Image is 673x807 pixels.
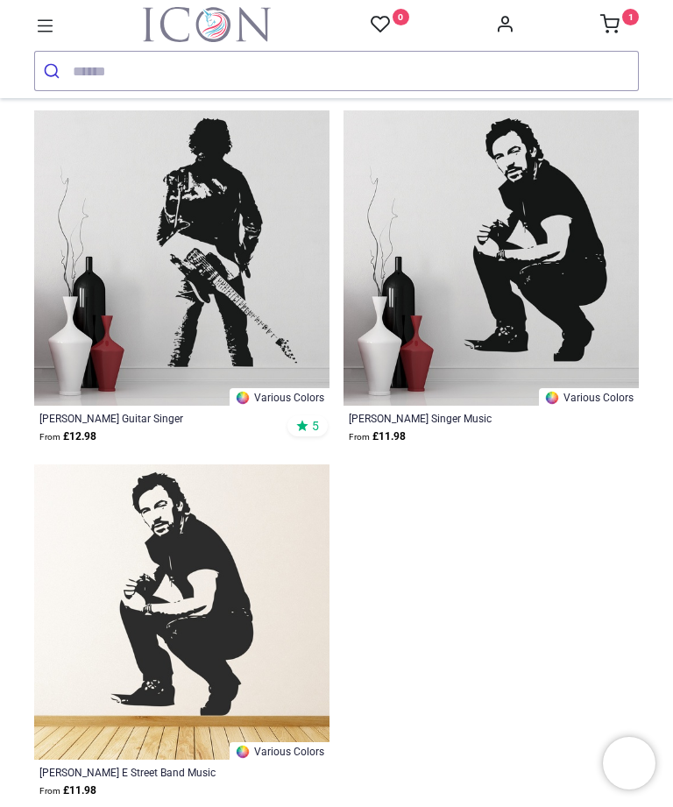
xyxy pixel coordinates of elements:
a: Various Colors [230,742,329,760]
span: 5 [312,418,319,434]
img: Bruce Springsteen Singer Music Wall Sticker [344,110,639,406]
a: Logo of Icon Wall Stickers [143,7,271,42]
strong: £ 12.98 [39,428,96,445]
button: Submit [35,52,73,90]
a: Account Info [495,19,514,33]
a: 0 [371,14,409,36]
img: Bruce Springsteen Guitar Singer Wall Sticker [34,110,329,406]
a: [PERSON_NAME] E Street Band Music [39,765,267,779]
img: Color Wheel [235,390,251,406]
img: Color Wheel [235,744,251,760]
sup: 0 [393,9,409,25]
a: Various Colors [230,388,329,406]
a: Various Colors [539,388,639,406]
a: [PERSON_NAME] Singer Music [349,411,577,425]
strong: £ 11.98 [349,428,406,445]
span: From [39,786,60,796]
img: Icon Wall Stickers [143,7,271,42]
img: Color Wheel [544,390,560,406]
sup: 1 [622,9,639,25]
span: From [349,432,370,442]
img: Bruce Springsteen E Street Band Music Wall Sticker [34,464,329,760]
a: [PERSON_NAME] Guitar Singer [39,411,267,425]
strong: £ 11.98 [39,782,96,799]
iframe: Brevo live chat [603,737,655,789]
a: 1 [600,19,639,33]
span: From [39,432,60,442]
